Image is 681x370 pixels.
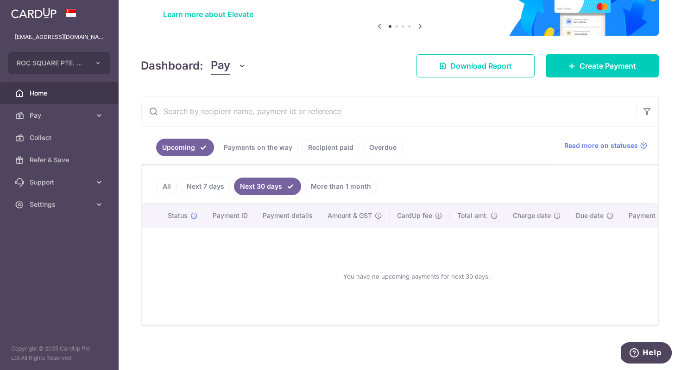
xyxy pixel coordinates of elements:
button: Pay [211,57,246,75]
iframe: Opens a widget where you can find more information [621,342,672,365]
a: Recipient paid [302,139,359,156]
h4: Dashboard: [141,57,203,74]
a: More than 1 month [305,178,377,195]
span: Help [21,6,40,15]
a: Next 7 days [181,178,230,195]
input: Search by recipient name, payment id or reference [141,96,636,126]
th: Payment details [255,204,320,228]
span: Settings [30,200,91,209]
span: Charge date [513,211,551,220]
div: You have no upcoming payments for next 30 days. [153,236,681,317]
a: Overdue [363,139,403,156]
a: Upcoming [156,139,214,156]
p: [EMAIL_ADDRESS][DOMAIN_NAME] [15,32,104,42]
img: CardUp [11,7,57,19]
a: All [157,178,177,195]
span: Home [30,89,91,98]
th: Payment ID [205,204,255,228]
span: Collect [30,133,91,142]
button: ROC SQUARE PTE. LTD. [8,52,110,74]
span: Pay [211,57,230,75]
span: Due date [576,211,604,220]
span: Amount & GST [328,211,372,220]
span: Create Payment [580,60,636,71]
span: Read more on statuses [564,141,638,150]
span: Status [168,211,188,220]
span: Download Report [450,60,512,71]
a: Learn more about Elevate [163,10,253,19]
a: Download Report [416,54,535,77]
a: Read more on statuses [564,141,647,150]
a: Create Payment [546,54,659,77]
a: Next 30 days [234,178,301,195]
a: Payments on the way [218,139,298,156]
span: ROC SQUARE PTE. LTD. [17,58,85,68]
span: Total amt. [457,211,488,220]
span: CardUp fee [397,211,432,220]
span: Support [30,178,91,187]
span: Refer & Save [30,155,91,165]
span: Pay [30,111,91,120]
